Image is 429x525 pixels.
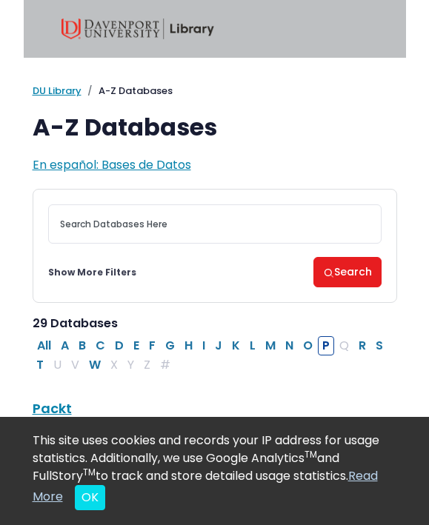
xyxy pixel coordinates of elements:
[313,257,382,287] button: Search
[144,336,160,355] button: Filter Results F
[110,336,128,355] button: Filter Results D
[33,399,72,418] a: Packt
[61,19,214,39] img: Davenport University Library
[305,448,317,461] sup: TM
[33,336,56,355] button: All
[33,113,397,141] h1: A-Z Databases
[83,466,96,478] sup: TM
[33,156,191,173] a: En español: Bases de Datos
[180,336,197,355] button: Filter Results H
[48,204,382,244] input: Search database by title or keyword
[299,336,317,355] button: Filter Results O
[129,336,144,355] button: Filter Results E
[245,336,260,355] button: Filter Results L
[33,432,397,510] div: This site uses cookies and records your IP address for usage statistics. Additionally, we use Goo...
[32,355,48,375] button: Filter Results T
[281,336,298,355] button: Filter Results N
[261,336,280,355] button: Filter Results M
[318,336,334,355] button: Filter Results P
[33,84,82,98] a: DU Library
[354,336,370,355] button: Filter Results R
[33,315,118,332] span: 29 Databases
[56,336,73,355] button: Filter Results A
[227,336,245,355] button: Filter Results K
[82,84,173,98] li: A-Z Databases
[371,336,388,355] button: Filter Results S
[48,266,136,279] a: Show More Filters
[75,485,105,510] button: Close
[210,336,227,355] button: Filter Results J
[84,355,105,375] button: Filter Results W
[161,336,179,355] button: Filter Results G
[198,336,210,355] button: Filter Results I
[74,336,90,355] button: Filter Results B
[33,84,397,98] nav: breadcrumb
[91,336,110,355] button: Filter Results C
[33,337,389,373] div: Alpha-list to filter by first letter of database name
